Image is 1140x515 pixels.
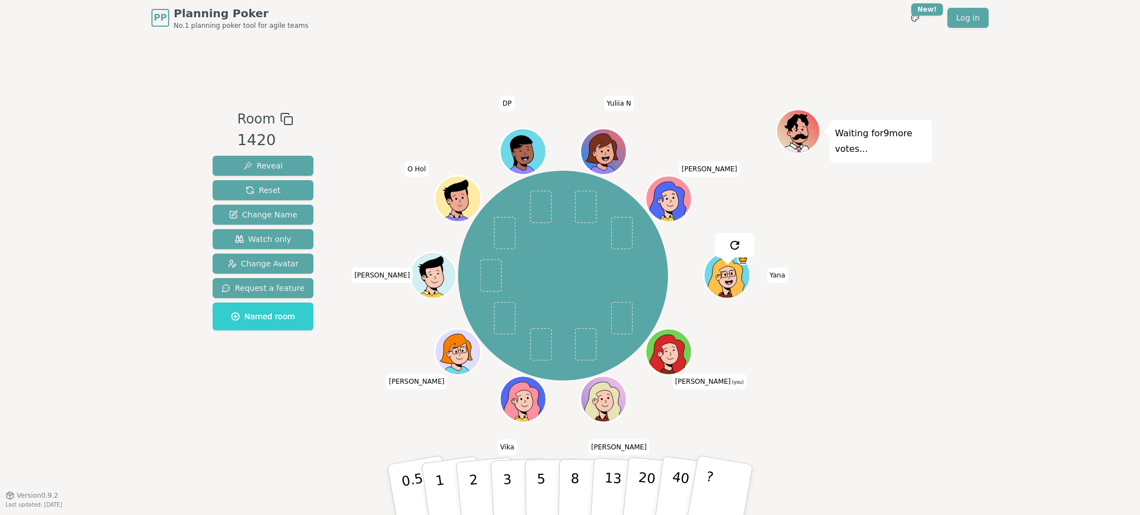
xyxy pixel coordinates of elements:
span: Click to change your name [604,96,634,111]
span: PP [154,11,166,24]
button: Named room [213,303,313,330]
span: (you) [731,380,744,385]
p: Waiting for 9 more votes... [835,126,926,157]
a: PPPlanning PokerNo.1 planning poker tool for agile teams [151,6,308,30]
span: Click to change your name [497,439,517,455]
div: 1420 [237,129,293,152]
button: New! [905,8,925,28]
span: Click to change your name [405,161,429,177]
button: Watch only [213,229,313,249]
span: Version 0.9.2 [17,491,58,500]
span: Click to change your name [500,96,514,111]
button: Click to change your avatar [647,330,690,374]
span: Watch only [235,234,292,245]
span: Named room [231,311,295,322]
span: Click to change your name [352,268,413,283]
button: Reset [213,180,313,200]
button: Request a feature [213,278,313,298]
button: Change Avatar [213,254,313,274]
a: Log in [947,8,989,28]
span: Click to change your name [679,161,740,177]
span: Click to change your name [767,268,788,283]
button: Change Name [213,205,313,225]
span: Click to change your name [588,439,650,455]
span: Request a feature [222,283,304,294]
button: Version0.9.2 [6,491,58,500]
span: Change Avatar [228,258,299,269]
span: Click to change your name [672,374,746,389]
span: Yana is the host [737,254,749,265]
span: Planning Poker [174,6,308,21]
span: Room [237,109,275,129]
span: No.1 planning poker tool for agile teams [174,21,308,30]
img: reset [728,239,741,252]
span: Last updated: [DATE] [6,502,62,508]
span: Reveal [243,160,283,171]
button: Reveal [213,156,313,176]
span: Click to change your name [386,374,448,389]
span: Reset [245,185,281,196]
span: Change Name [229,209,297,220]
div: New! [911,3,943,16]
